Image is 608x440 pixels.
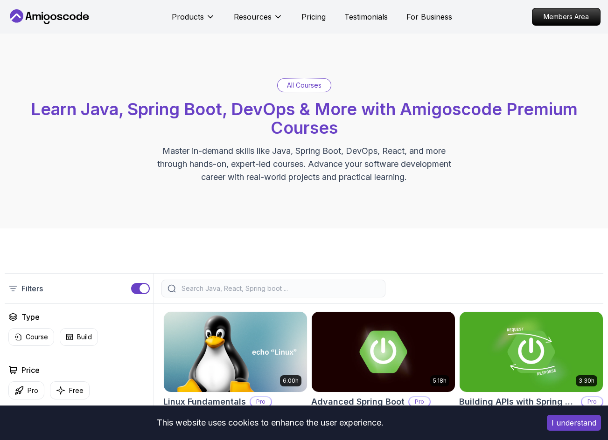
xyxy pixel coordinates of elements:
p: Course [26,332,48,342]
p: Pro [409,397,430,406]
a: Testimonials [344,11,388,22]
p: Resources [234,11,272,22]
img: Linux Fundamentals card [164,312,307,392]
p: All Courses [287,81,321,90]
button: Build [60,328,98,346]
img: Advanced Spring Boot card [312,312,455,392]
p: Free [69,386,84,395]
span: Learn Java, Spring Boot, DevOps & More with Amigoscode Premium Courses [31,99,578,138]
button: Resources [234,11,283,30]
p: Build [77,332,92,342]
a: Building APIs with Spring Boot card3.30hBuilding APIs with Spring BootProLearn to build robust, s... [459,311,603,439]
a: Advanced Spring Boot card5.18hAdvanced Spring BootProDive deep into Spring Boot with our advanced... [311,311,455,439]
button: Products [172,11,215,30]
a: Members Area [532,8,601,26]
p: Filters [21,283,43,294]
h2: Building APIs with Spring Boot [459,395,577,408]
input: Search Java, React, Spring boot ... [180,284,379,293]
p: Pro [582,397,602,406]
a: Pricing [301,11,326,22]
h2: Type [21,311,40,323]
p: 3.30h [579,377,594,385]
p: Members Area [532,8,600,25]
button: Course [8,328,54,346]
button: Pro [8,381,44,399]
a: Linux Fundamentals card6.00hLinux FundamentalsProLearn the fundamentals of Linux and how to use t... [163,311,307,430]
a: For Business [406,11,452,22]
h2: Price [21,364,40,376]
h2: Linux Fundamentals [163,395,246,408]
p: 5.18h [433,377,447,385]
button: Free [50,381,90,399]
p: Master in-demand skills like Java, Spring Boot, DevOps, React, and more through hands-on, expert-... [147,144,461,184]
div: This website uses cookies to enhance the user experience. [7,412,533,433]
p: Pro [28,386,38,395]
img: Building APIs with Spring Boot card [460,312,603,392]
button: Accept cookies [547,415,601,431]
p: 6.00h [283,377,299,385]
p: Products [172,11,204,22]
h2: Advanced Spring Boot [311,395,405,408]
p: Pro [251,397,271,406]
